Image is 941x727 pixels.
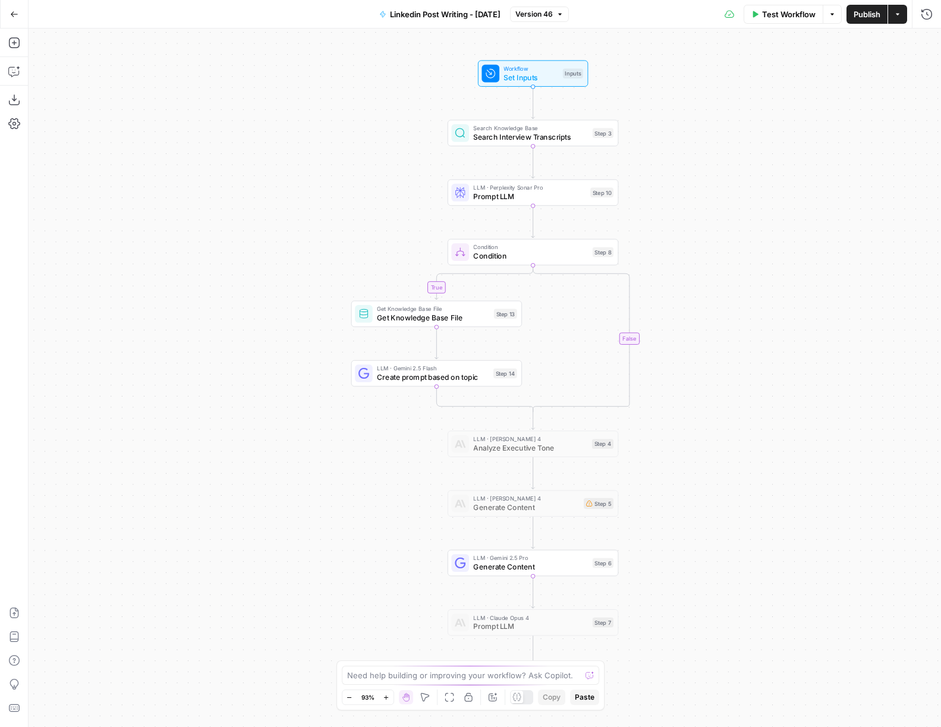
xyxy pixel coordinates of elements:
span: Get Knowledge Base File [377,304,489,313]
div: LLM · Perplexity Sonar ProPrompt LLMStep 10 [448,180,618,206]
span: Generate Content [473,561,588,572]
span: 93% [361,693,374,702]
span: LLM · Perplexity Sonar Pro [473,183,586,192]
div: Step 5 [584,498,613,509]
span: LLM · Gemini 2.5 Flash [377,364,489,373]
span: LLM · [PERSON_NAME] 4 [473,494,579,503]
g: Edge from step_14 to step_8-conditional-end [436,386,533,412]
span: Create prompt based on topic [377,372,489,383]
span: Search Knowledge Base [473,124,588,133]
div: EndOutput [448,669,618,695]
span: Workflow [503,64,558,73]
g: Edge from step_4 to step_5 [531,457,535,489]
button: Linkedin Post Writing - [DATE] [372,5,508,24]
div: WorkflowSet InputsInputs [448,60,618,87]
g: Edge from step_3 to step_10 [531,146,535,178]
button: Test Workflow [744,5,823,24]
div: LLM · [PERSON_NAME] 4Generate ContentStep 5 [448,490,618,517]
span: LLM · [PERSON_NAME] 4 [473,435,587,443]
span: Version 46 [515,9,553,20]
span: Generate Content [473,502,579,513]
span: Set Inputs [503,72,558,83]
g: Edge from step_8 to step_8-conditional-end [533,265,630,412]
g: Edge from step_7 to end [531,635,535,668]
button: Version 46 [510,7,569,22]
g: Edge from step_13 to step_14 [435,327,439,359]
div: LLM · Gemini 2.5 ProGenerate ContentStep 6 [448,550,618,577]
span: Copy [543,692,561,703]
div: Step 13 [494,309,517,319]
div: Step 14 [493,369,517,379]
div: ConditionConditionStep 8 [448,239,618,266]
span: Condition [473,250,588,262]
div: Step 3 [593,128,613,138]
div: Step 4 [592,439,613,449]
button: Copy [538,690,565,705]
div: Get Knowledge Base FileGet Knowledge Base FileStep 13 [351,301,522,328]
g: Edge from step_8-conditional-end to step_4 [531,409,535,429]
div: LLM · Gemini 2.5 FlashCreate prompt based on topicStep 14 [351,360,522,387]
div: Step 6 [593,558,613,568]
span: Paste [575,692,594,703]
g: Edge from step_6 to step_7 [531,576,535,608]
g: Edge from step_8 to step_13 [435,265,533,299]
button: Paste [570,690,599,705]
div: LLM · Claude Opus 4Prompt LLMStep 7 [448,609,618,636]
span: LLM · Claude Opus 4 [473,613,588,622]
div: Step 10 [590,188,613,198]
span: Test Workflow [762,8,816,20]
span: Condition [473,243,588,251]
div: Step 8 [593,247,613,257]
span: Analyze Executive Tone [473,442,587,454]
g: Edge from start to step_3 [531,87,535,119]
g: Edge from step_5 to step_6 [531,517,535,549]
span: Publish [854,8,880,20]
span: Search Interview Transcripts [473,131,588,143]
span: Prompt LLM [473,621,588,632]
span: Linkedin Post Writing - [DATE] [390,8,501,20]
button: Publish [846,5,888,24]
div: Inputs [563,68,583,78]
span: Prompt LLM [473,191,586,202]
div: LLM · [PERSON_NAME] 4Analyze Executive ToneStep 4 [448,431,618,458]
span: LLM · Gemini 2.5 Pro [473,553,588,562]
span: Get Knowledge Base File [377,312,489,323]
div: Search Knowledge BaseSearch Interview TranscriptsStep 3 [448,120,618,147]
g: Edge from step_10 to step_8 [531,206,535,238]
div: Step 7 [593,618,613,628]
